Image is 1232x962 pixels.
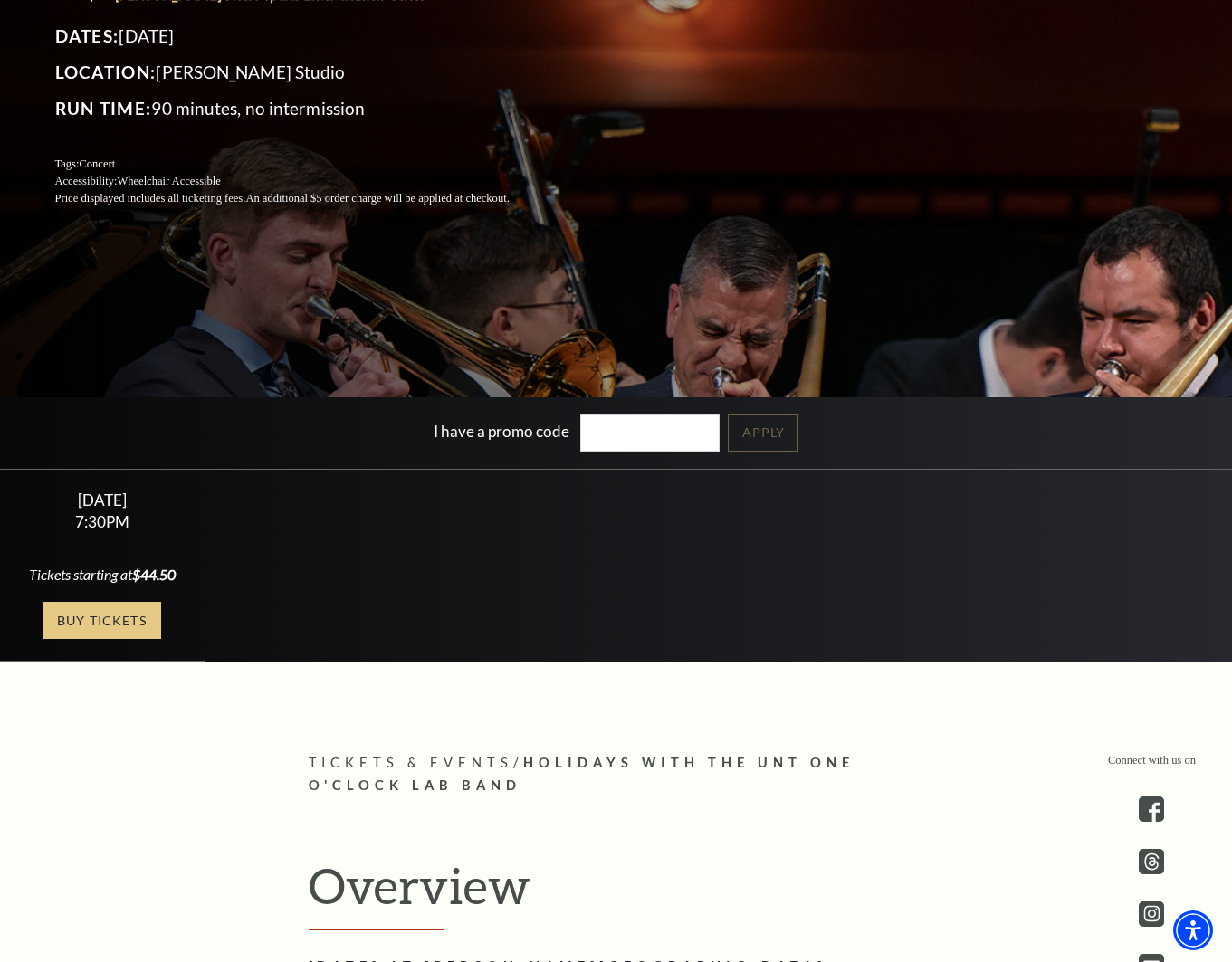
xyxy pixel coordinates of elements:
span: Wheelchair Accessible [117,175,220,187]
span: Holidays with the UNT One O'Clock Lab Band [309,755,855,793]
h2: Overview [309,856,924,930]
span: Concert [79,157,115,170]
span: Dates: [55,25,119,46]
p: Tags: [55,156,553,173]
span: Run Time: [55,98,152,119]
span: Location: [55,62,157,82]
div: 7:30PM [22,514,183,529]
div: Accessibility Menu [1173,910,1213,950]
label: I have a promo code [434,421,569,440]
a: Buy Tickets [43,602,161,639]
p: Accessibility: [55,173,553,190]
p: [PERSON_NAME] Studio [55,58,553,87]
span: Tickets & Events [309,755,514,770]
p: / [309,752,924,797]
div: Tickets starting at [22,565,183,585]
p: Connect with us on [1108,752,1196,769]
div: [DATE] [22,491,183,510]
p: 90 minutes, no intermission [55,94,553,123]
p: Price displayed includes all ticketing fees. [55,190,553,207]
span: An additional $5 order charge will be applied at checkout. [245,192,509,205]
p: [DATE] [55,22,553,51]
span: $44.50 [132,566,176,583]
